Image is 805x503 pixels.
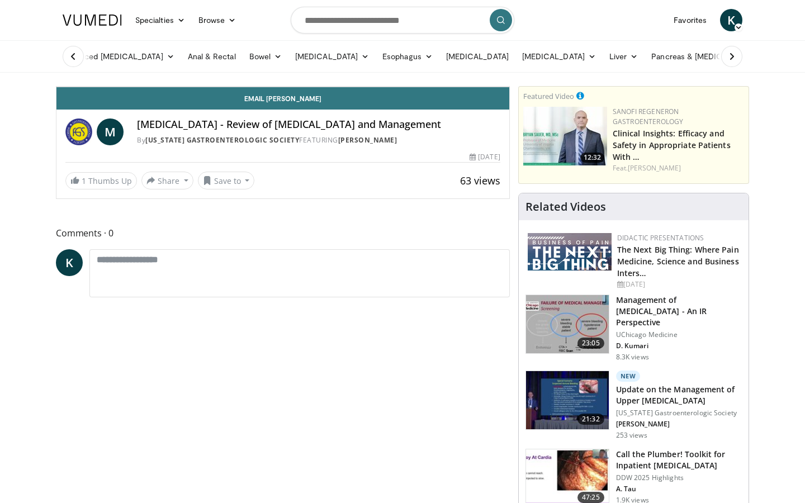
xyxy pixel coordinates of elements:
[616,409,742,417] p: [US_STATE] Gastroenterologic Society
[338,135,397,145] a: [PERSON_NAME]
[97,118,124,145] a: M
[616,473,742,482] p: DDW 2025 Highlights
[645,45,775,68] a: Pancreas & [MEDICAL_DATA]
[617,244,739,278] a: The Next Big Thing: Where Pain Medicine, Science and Business Inters…
[141,172,193,189] button: Share
[616,420,742,429] p: [PERSON_NAME]
[628,163,681,173] a: [PERSON_NAME]
[137,118,500,131] h4: [MEDICAL_DATA] - Review of [MEDICAL_DATA] and Management
[616,485,742,493] p: A. Tau
[616,341,742,350] p: D. Kumari
[616,449,742,471] h3: Call the Plumber! Toolkit for Inpatient [MEDICAL_DATA]
[145,135,299,145] a: [US_STATE] Gastroenterologic Society
[577,338,604,349] span: 23:05
[56,226,510,240] span: Comments 0
[528,233,612,271] img: 44f54e11-6613-45d7-904c-e6fd40030585.png.150x105_q85_autocrop_double_scale_upscale_version-0.2.png
[243,45,288,68] a: Bowel
[577,492,604,503] span: 47:25
[523,91,574,101] small: Featured Video
[603,45,645,68] a: Liver
[526,371,609,429] img: 3890c88d-892c-42d2-832f-e7e97257bde5.150x105_q85_crop-smart_upscale.jpg
[526,295,609,353] img: f07a691c-eec3-405b-bc7b-19fe7e1d3130.150x105_q85_crop-smart_upscale.jpg
[439,45,515,68] a: [MEDICAL_DATA]
[617,233,740,243] div: Didactic Presentations
[515,45,603,68] a: [MEDICAL_DATA]
[460,174,500,187] span: 63 views
[525,295,742,362] a: 23:05 Management of [MEDICAL_DATA] - An IR Perspective UChicago Medicine D. Kumari 8.3K views
[667,9,713,31] a: Favorites
[56,87,509,110] a: Email [PERSON_NAME]
[376,45,439,68] a: Esophagus
[82,175,86,186] span: 1
[613,107,684,126] a: Sanofi Regeneron Gastroenterology
[616,371,641,382] p: New
[470,152,500,162] div: [DATE]
[56,249,83,276] a: K
[523,107,607,165] img: bf9ce42c-6823-4735-9d6f-bc9dbebbcf2c.png.150x105_q85_crop-smart_upscale.jpg
[720,9,742,31] a: K
[617,279,740,290] div: [DATE]
[577,414,604,425] span: 21:32
[291,7,514,34] input: Search topics, interventions
[580,153,604,163] span: 12:32
[616,384,742,406] h3: Update on the Management of Upper [MEDICAL_DATA]
[523,107,607,165] a: 12:32
[613,128,731,162] a: Clinical Insights: Efficacy and Safety in Appropriate Patients With …
[65,172,137,189] a: 1 Thumbs Up
[525,200,606,213] h4: Related Videos
[616,295,742,328] h3: Management of [MEDICAL_DATA] - An IR Perspective
[181,45,243,68] a: Anal & Rectal
[616,353,649,362] p: 8.3K views
[525,371,742,440] a: 21:32 New Update on the Management of Upper [MEDICAL_DATA] [US_STATE] Gastroenterologic Society [...
[65,118,92,145] img: Florida Gastroenterologic Society
[288,45,376,68] a: [MEDICAL_DATA]
[198,172,255,189] button: Save to
[192,9,243,31] a: Browse
[616,330,742,339] p: UChicago Medicine
[56,45,181,68] a: Advanced [MEDICAL_DATA]
[129,9,192,31] a: Specialties
[613,163,744,173] div: Feat.
[63,15,122,26] img: VuMedi Logo
[616,431,647,440] p: 253 views
[137,135,500,145] div: By FEATURING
